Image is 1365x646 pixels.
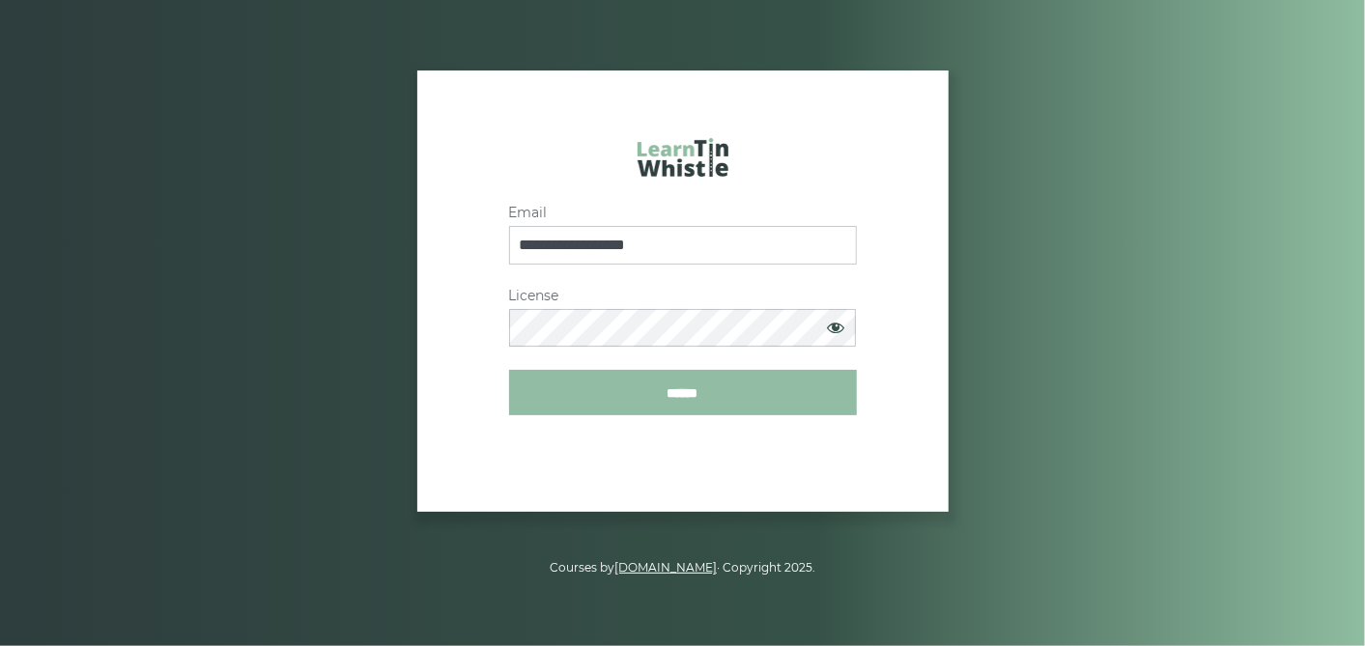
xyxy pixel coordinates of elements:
[614,560,717,575] a: [DOMAIN_NAME]
[509,288,857,304] label: License
[138,558,1228,577] p: Courses by · Copyright 2025.
[509,205,857,221] label: Email
[638,138,728,177] img: LearnTinWhistle.com
[638,138,728,186] a: LearnTinWhistle.com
